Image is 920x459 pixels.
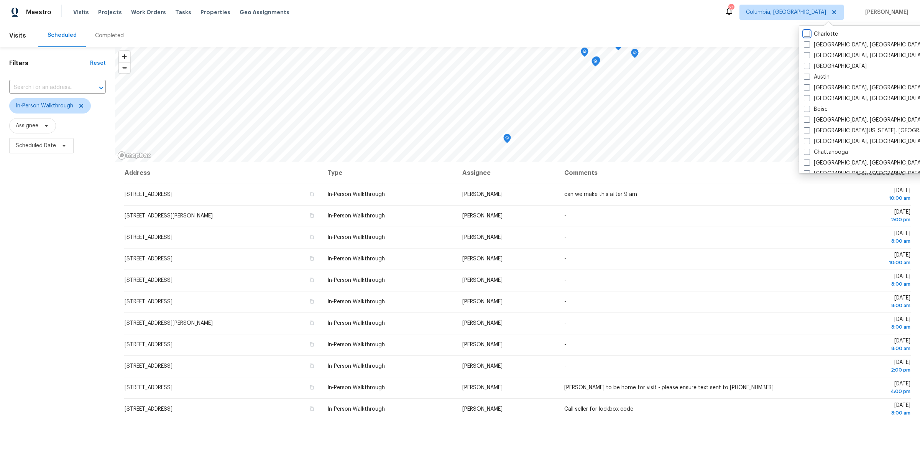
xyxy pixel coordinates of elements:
[73,8,89,16] span: Visits
[462,278,503,283] span: [PERSON_NAME]
[327,192,385,197] span: In-Person Walkthrough
[26,8,51,16] span: Maestro
[125,406,172,412] span: [STREET_ADDRESS]
[308,319,315,326] button: Copy Address
[564,364,566,369] span: -
[800,216,910,224] div: 2:00 pm
[327,385,385,390] span: In-Person Walkthrough
[308,255,315,262] button: Copy Address
[240,8,289,16] span: Geo Assignments
[327,321,385,326] span: In-Person Walkthrough
[804,30,838,38] label: Charlotte
[800,323,910,331] div: 8:00 am
[9,27,26,44] span: Visits
[125,213,213,219] span: [STREET_ADDRESS][PERSON_NAME]
[125,192,172,197] span: [STREET_ADDRESS]
[746,8,826,16] span: Columbia, [GEOGRAPHIC_DATA]
[131,8,166,16] span: Work Orders
[462,192,503,197] span: [PERSON_NAME]
[564,406,633,412] span: Call seller for lockbox code
[804,63,867,70] label: [GEOGRAPHIC_DATA]
[117,151,151,160] a: Mapbox homepage
[308,276,315,283] button: Copy Address
[125,385,172,390] span: [STREET_ADDRESS]
[591,57,599,69] div: Map marker
[564,342,566,347] span: -
[564,256,566,262] span: -
[800,403,910,417] span: [DATE]
[800,381,910,395] span: [DATE]
[125,256,172,262] span: [STREET_ADDRESS]
[564,235,566,240] span: -
[98,8,122,16] span: Projects
[804,148,848,156] label: Chattanooga
[804,73,830,81] label: Austin
[16,102,73,110] span: In-Person Walkthrough
[462,342,503,347] span: [PERSON_NAME]
[327,278,385,283] span: In-Person Walkthrough
[800,338,910,352] span: [DATE]
[119,63,130,73] span: Zoom out
[327,406,385,412] span: In-Person Walkthrough
[462,364,503,369] span: [PERSON_NAME]
[800,259,910,267] div: 10:00 am
[800,317,910,331] span: [DATE]
[115,47,920,162] canvas: Map
[593,56,600,68] div: Map marker
[124,162,321,184] th: Address
[564,278,566,283] span: -
[308,362,315,369] button: Copy Address
[16,142,56,150] span: Scheduled Date
[95,32,124,39] div: Completed
[503,134,511,146] div: Map marker
[308,384,315,391] button: Copy Address
[800,295,910,309] span: [DATE]
[9,59,90,67] h1: Filters
[327,342,385,347] span: In-Person Walkthrough
[800,345,910,352] div: 8:00 am
[327,235,385,240] span: In-Person Walkthrough
[794,162,911,184] th: Scheduled Date ↑
[804,105,828,113] label: Boise
[462,213,503,219] span: [PERSON_NAME]
[462,385,503,390] span: [PERSON_NAME]
[800,252,910,267] span: [DATE]
[308,341,315,348] button: Copy Address
[200,8,230,16] span: Properties
[800,302,910,309] div: 8:00 am
[564,385,774,390] span: [PERSON_NAME] to be home for visit - please ensure text sent to [PHONE_NUMBER]
[48,31,77,39] div: Scheduled
[308,298,315,305] button: Copy Address
[564,299,566,304] span: -
[119,51,130,62] button: Zoom in
[125,342,172,347] span: [STREET_ADDRESS]
[800,231,910,245] span: [DATE]
[862,8,909,16] span: [PERSON_NAME]
[800,280,910,288] div: 8:00 am
[800,388,910,395] div: 4:00 pm
[456,162,558,184] th: Assignee
[327,364,385,369] span: In-Person Walkthrough
[308,212,315,219] button: Copy Address
[16,122,38,130] span: Assignee
[327,256,385,262] span: In-Person Walkthrough
[800,360,910,374] span: [DATE]
[308,191,315,197] button: Copy Address
[800,209,910,224] span: [DATE]
[90,59,106,67] div: Reset
[800,409,910,417] div: 8:00 am
[564,192,637,197] span: can we make this after 9 am
[9,82,84,94] input: Search for an address...
[800,237,910,245] div: 8:00 am
[327,213,385,219] span: In-Person Walkthrough
[125,235,172,240] span: [STREET_ADDRESS]
[321,162,457,184] th: Type
[125,321,213,326] span: [STREET_ADDRESS][PERSON_NAME]
[800,194,910,202] div: 10:00 am
[728,5,734,12] div: 23
[125,364,172,369] span: [STREET_ADDRESS]
[800,366,910,374] div: 2:00 pm
[564,213,566,219] span: -
[800,274,910,288] span: [DATE]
